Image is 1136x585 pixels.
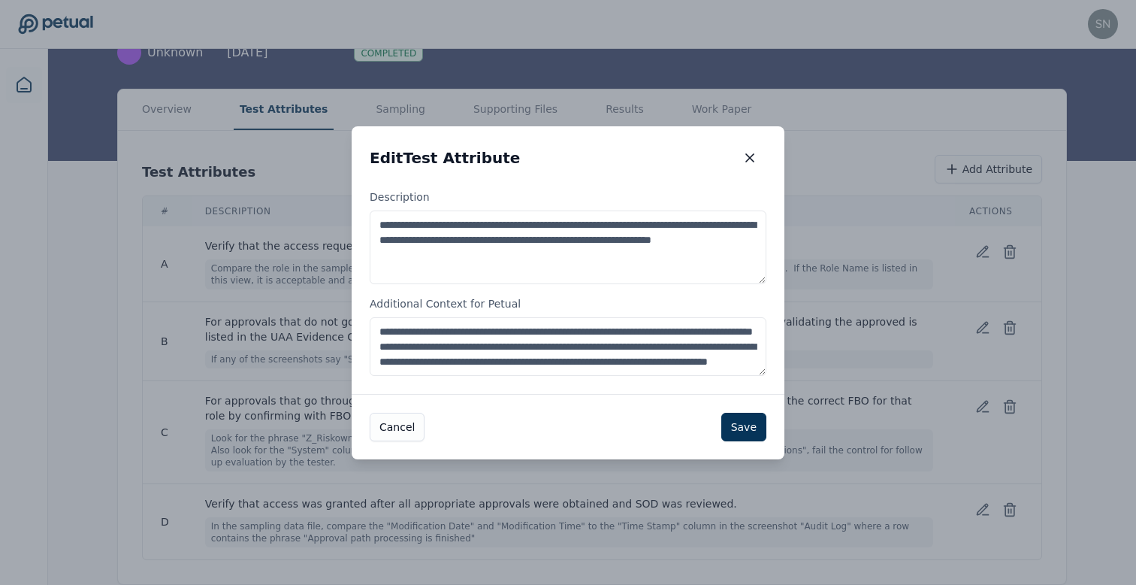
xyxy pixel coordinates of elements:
textarea: Description [370,211,766,284]
button: Save [721,413,766,441]
textarea: Additional Context for Petual [370,317,766,376]
h2: Edit Test Attribute [370,147,520,168]
label: Description [370,189,766,284]
label: Additional Context for Petual [370,296,766,376]
button: Cancel [370,413,424,441]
